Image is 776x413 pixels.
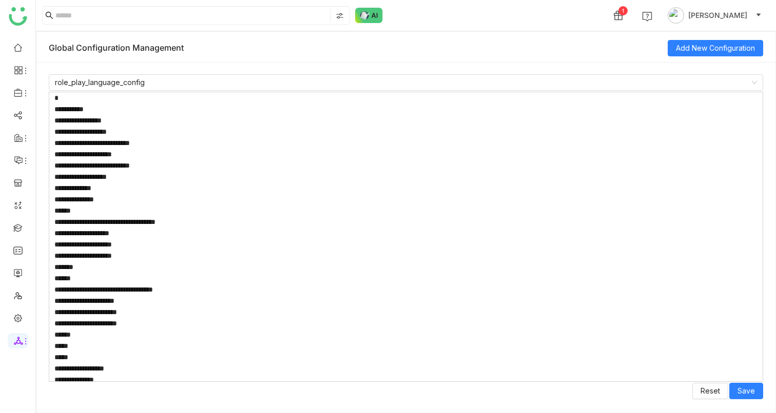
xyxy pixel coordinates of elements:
span: Add New Configuration [676,43,755,54]
img: help.svg [642,11,652,22]
span: Save [738,385,755,397]
img: search-type.svg [336,12,344,20]
img: logo [9,7,27,26]
button: Save [729,383,763,399]
div: Global Configuration Management [49,33,668,63]
button: [PERSON_NAME] [666,7,764,24]
img: avatar [668,7,684,24]
div: 1 [618,6,628,15]
img: ask-buddy-normal.svg [355,8,383,23]
nz-select-item: role_play_language_config [55,75,757,90]
button: Add New Configuration [668,40,763,56]
span: [PERSON_NAME] [688,10,747,21]
span: Reset [701,385,720,397]
button: Reset [692,383,728,399]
